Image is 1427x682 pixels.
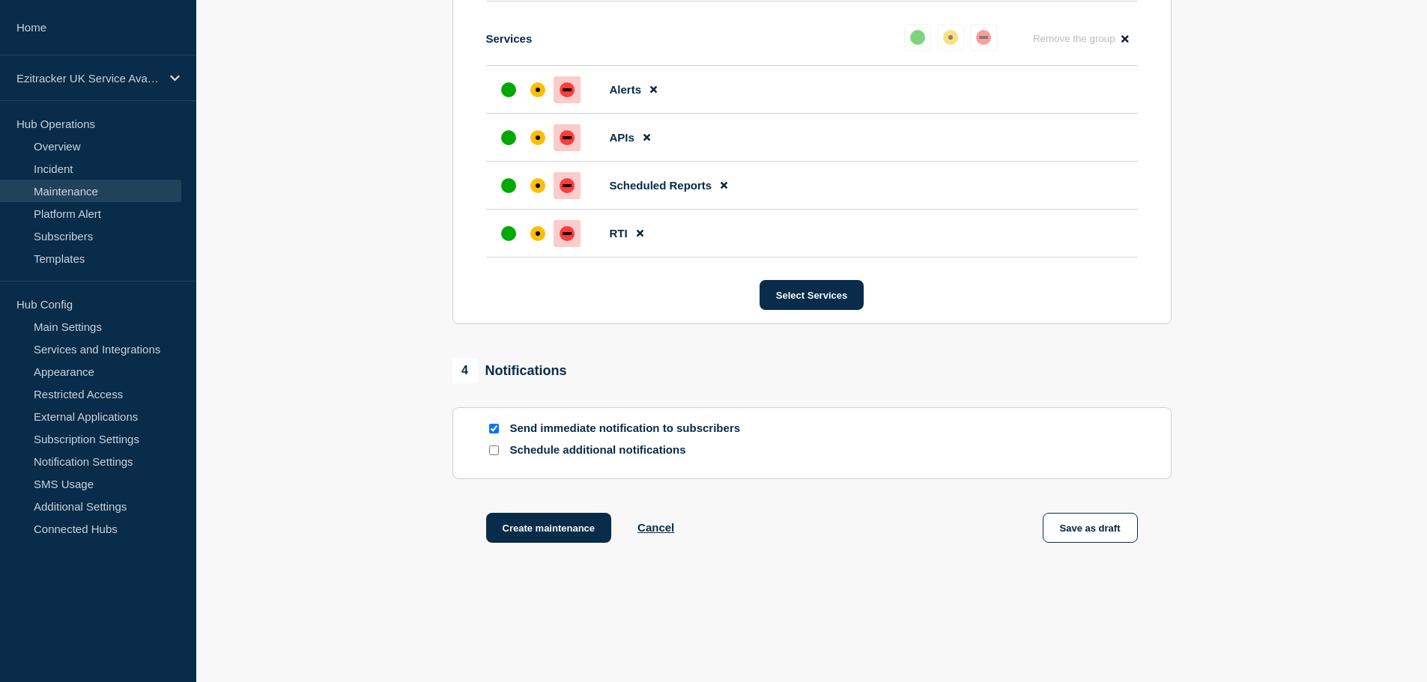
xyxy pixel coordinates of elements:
[937,24,964,51] button: affected
[610,131,634,144] span: APIs
[943,30,958,45] div: affected
[560,82,575,97] div: down
[1043,513,1138,543] button: Save as draft
[560,178,575,193] div: down
[530,178,545,193] div: affected
[510,421,750,436] p: Send immediate notification to subscribers
[530,130,545,145] div: affected
[560,130,575,145] div: down
[452,358,567,383] div: Notifications
[501,178,516,193] div: up
[1033,33,1115,44] span: Remove the group
[510,443,750,457] p: Schedule additional notifications
[486,32,533,45] p: Services
[501,226,516,241] div: up
[610,179,712,192] span: Scheduled Reports
[560,226,575,241] div: down
[970,24,997,51] button: down
[489,424,499,433] input: Send immediate notification to subscribers
[1024,24,1138,53] button: Remove the group
[486,513,612,543] button: Create maintenance
[637,521,674,534] button: Cancel
[610,227,628,240] span: RTI
[760,280,864,310] button: Select Services
[489,445,499,455] input: Schedule additional notifications
[501,82,516,97] div: up
[16,72,160,85] p: Ezitracker UK Service Availability
[530,82,545,97] div: affected
[610,83,642,96] span: Alerts
[904,24,931,51] button: up
[976,30,991,45] div: down
[452,358,478,383] span: 4
[910,30,925,45] div: up
[501,130,516,145] div: up
[530,226,545,241] div: affected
